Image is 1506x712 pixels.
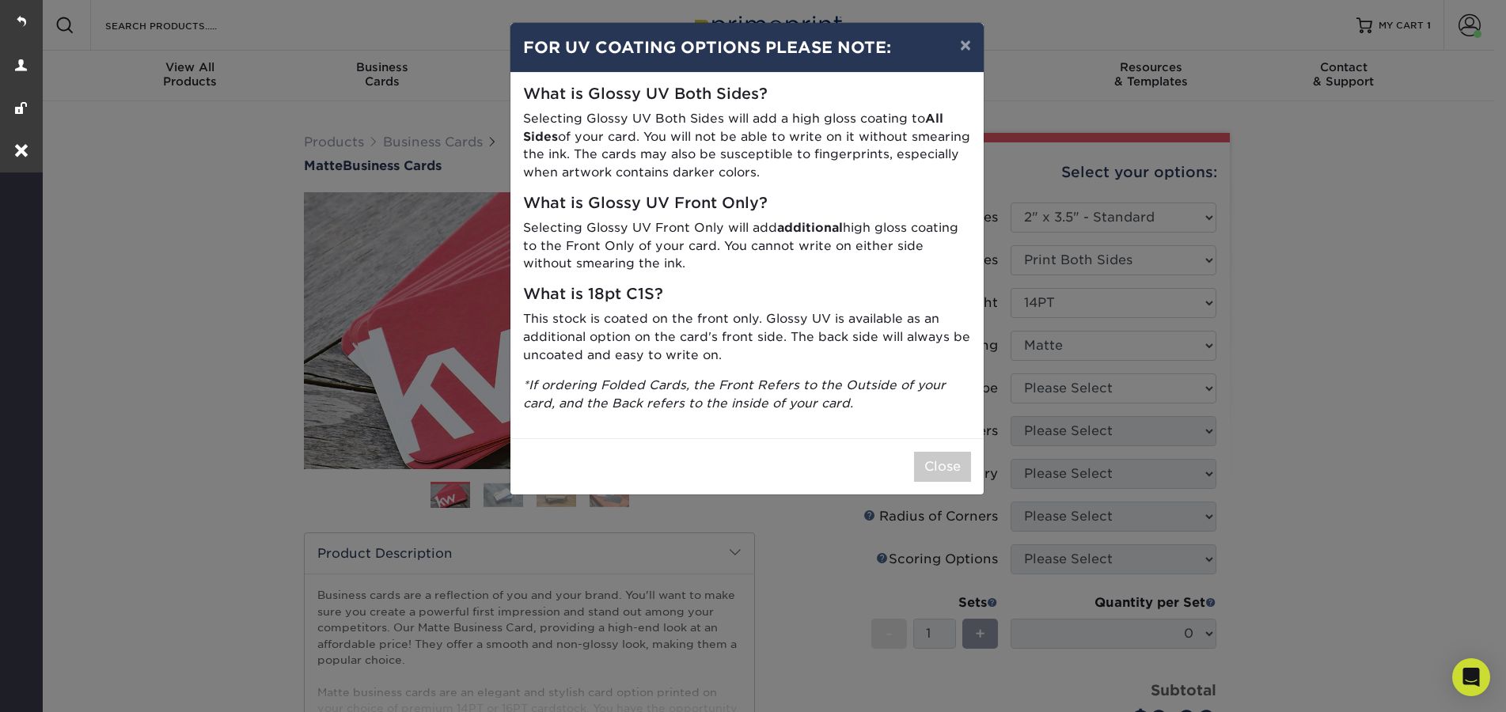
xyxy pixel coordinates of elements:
[777,220,843,235] strong: additional
[523,219,971,273] p: Selecting Glossy UV Front Only will add high gloss coating to the Front Only of your card. You ca...
[523,111,943,144] strong: All Sides
[523,310,971,364] p: This stock is coated on the front only. Glossy UV is available as an additional option on the car...
[523,110,971,182] p: Selecting Glossy UV Both Sides will add a high gloss coating to of your card. You will not be abl...
[947,23,984,67] button: ×
[523,85,971,104] h5: What is Glossy UV Both Sides?
[523,195,971,213] h5: What is Glossy UV Front Only?
[523,377,946,411] i: *If ordering Folded Cards, the Front Refers to the Outside of your card, and the Back refers to t...
[523,286,971,304] h5: What is 18pt C1S?
[523,36,971,59] h4: FOR UV COATING OPTIONS PLEASE NOTE:
[1452,658,1490,696] div: Open Intercom Messenger
[914,452,971,482] button: Close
